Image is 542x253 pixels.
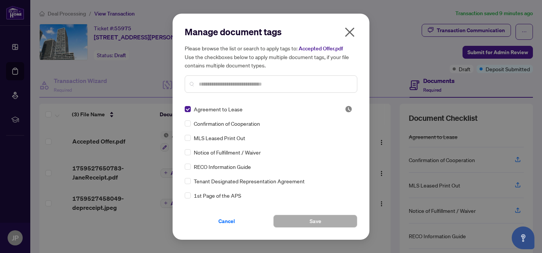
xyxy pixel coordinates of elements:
[344,26,356,38] span: close
[194,134,245,142] span: MLS Leased Print Out
[185,26,357,38] h2: Manage document tags
[273,215,357,228] button: Save
[194,162,251,171] span: RECO Information Guide
[299,45,343,52] span: Accepted Offer.pdf
[512,226,534,249] button: Open asap
[194,177,305,185] span: Tenant Designated Representation Agreement
[185,44,357,69] h5: Please browse the list or search to apply tags to: Use the checkboxes below to apply multiple doc...
[194,105,243,113] span: Agreement to Lease
[345,105,352,113] span: Pending Review
[194,148,261,156] span: Notice of Fulfillment / Waiver
[185,215,269,228] button: Cancel
[194,119,260,128] span: Confirmation of Cooperation
[345,105,352,113] img: status
[218,215,235,227] span: Cancel
[194,191,241,200] span: 1st Page of the APS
